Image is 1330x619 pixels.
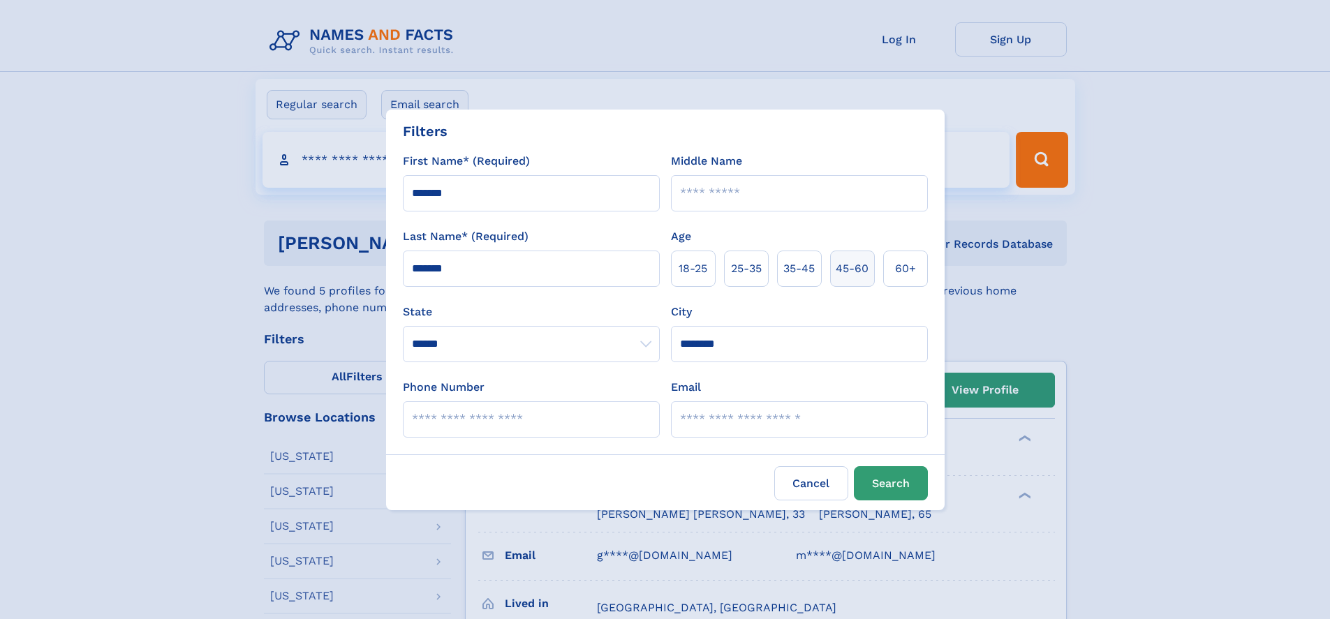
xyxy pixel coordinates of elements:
label: City [671,304,692,320]
label: Cancel [774,466,848,500]
span: 18‑25 [679,260,707,277]
label: Email [671,379,701,396]
label: Phone Number [403,379,485,396]
label: Last Name* (Required) [403,228,529,245]
label: State [403,304,660,320]
span: 25‑35 [731,260,762,277]
span: 35‑45 [783,260,815,277]
label: Age [671,228,691,245]
button: Search [854,466,928,500]
label: First Name* (Required) [403,153,530,170]
span: 60+ [895,260,916,277]
span: 45‑60 [836,260,869,277]
div: Filters [403,121,448,142]
label: Middle Name [671,153,742,170]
